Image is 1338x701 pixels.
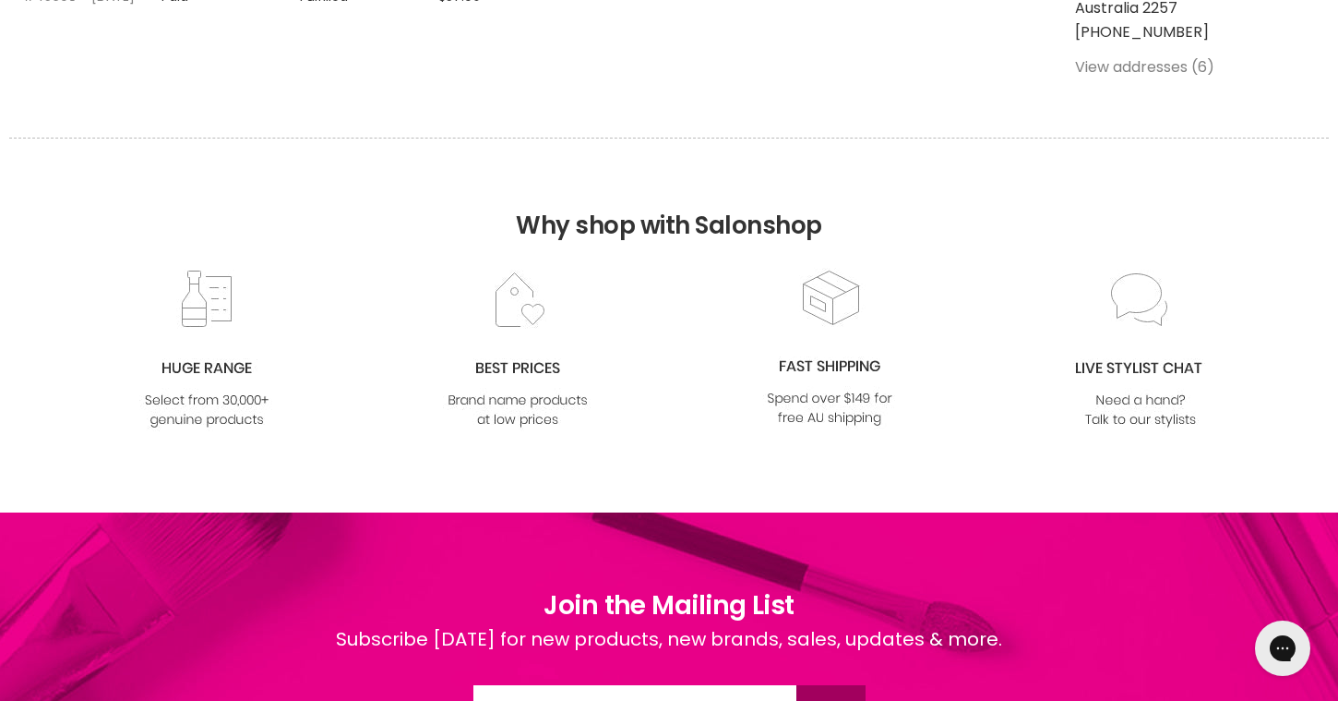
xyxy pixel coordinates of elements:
img: fast.jpg [755,268,904,429]
h1: Join the Mailing List [336,586,1002,625]
li: [PHONE_NUMBER] [1075,24,1315,41]
h2: Why shop with Salonshop [9,138,1329,268]
img: range2_8cf790d4-220e-469f-917d-a18fed3854b6.jpg [132,270,281,431]
a: View addresses (6) [1075,56,1214,78]
iframe: Gorgias live chat messenger [1246,614,1320,683]
img: chat_c0a1c8f7-3133-4fc6-855f-7264552747f6.jpg [1066,270,1215,431]
div: Subscribe [DATE] for new products, new brands, sales, updates & more. [336,625,1002,685]
img: prices.jpg [443,270,592,431]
